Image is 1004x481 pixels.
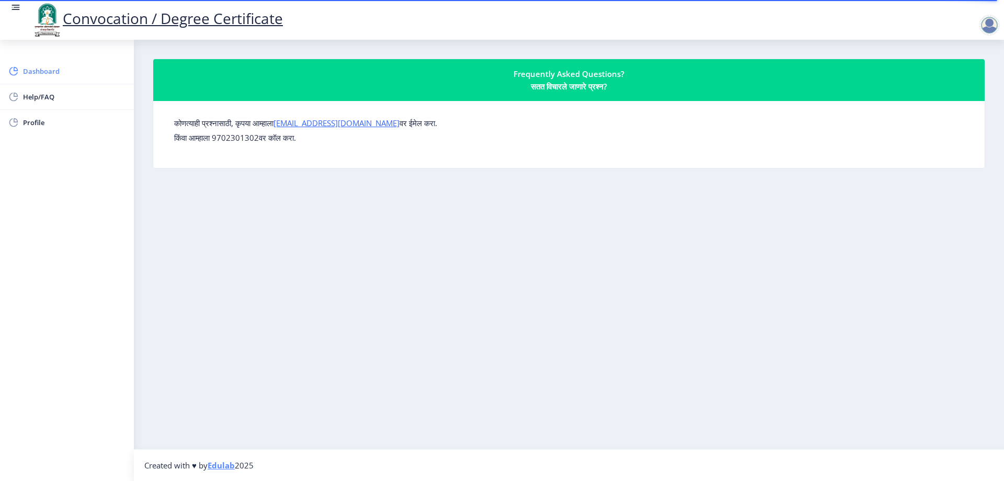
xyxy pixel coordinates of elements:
span: Created with ♥ by 2025 [144,460,254,471]
a: [EMAIL_ADDRESS][DOMAIN_NAME] [273,118,400,128]
a: Convocation / Degree Certificate [31,8,283,28]
span: Dashboard [23,65,125,77]
a: Edulab [208,460,235,471]
label: कोणत्याही प्रश्नासाठी, कृपया आम्हाला वर ईमेल करा. [174,118,437,128]
span: Help/FAQ [23,91,125,103]
div: Frequently Asked Questions? सतत विचारले जाणारे प्रश्न? [166,68,972,93]
img: logo [31,2,63,38]
p: किंवा आम्हाला 9702301302वर कॉल करा. [174,132,964,143]
span: Profile [23,116,125,129]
